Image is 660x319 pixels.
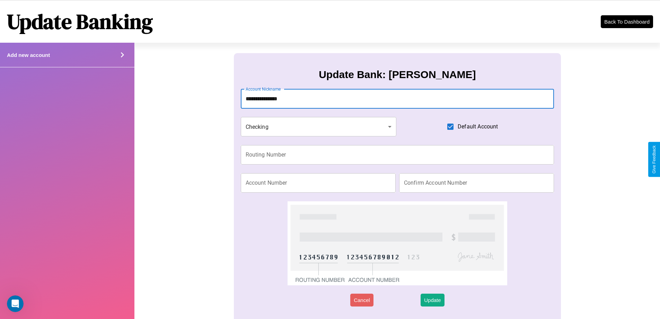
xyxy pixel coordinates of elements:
h4: Add new account [7,52,50,58]
h3: Update Bank: [PERSON_NAME] [319,69,476,81]
button: Cancel [350,294,373,307]
label: Account Nickname [246,86,281,92]
button: Update [421,294,444,307]
img: check [288,201,507,285]
h1: Update Banking [7,7,153,36]
div: Checking [241,117,397,136]
button: Back To Dashboard [601,15,653,28]
div: Give Feedback [652,145,657,174]
iframe: Intercom live chat [7,295,24,312]
span: Default Account [458,123,498,131]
